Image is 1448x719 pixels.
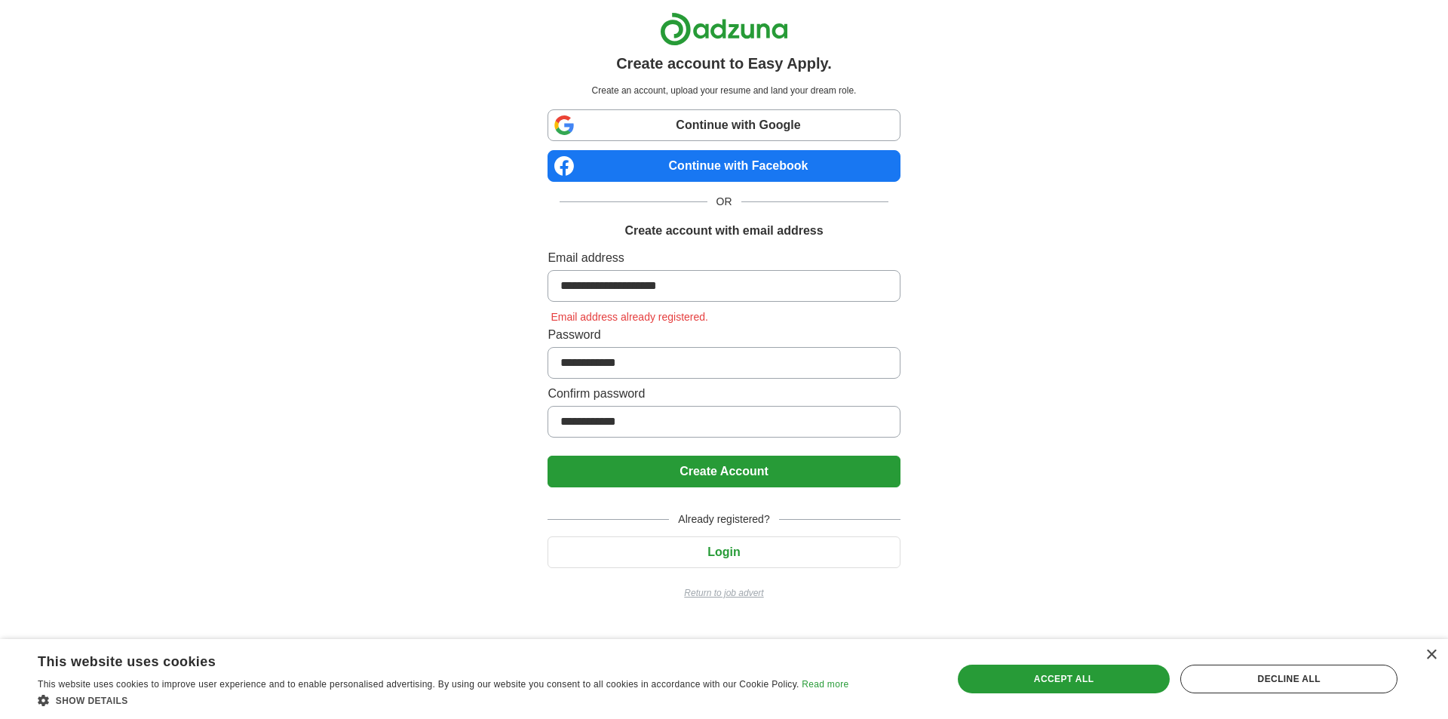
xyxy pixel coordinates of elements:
span: Show details [56,696,128,706]
div: Show details [38,693,848,708]
span: Already registered? [669,512,778,527]
label: Password [548,326,900,344]
span: This website uses cookies to improve user experience and to enable personalised advertising. By u... [38,679,799,690]
button: Login [548,536,900,568]
div: Decline all [1180,665,1397,693]
button: Create Account [548,456,900,487]
span: Email address already registered. [548,311,711,323]
img: Adzuna logo [660,12,788,46]
label: Email address [548,249,900,267]
a: Read more, opens a new window [802,679,848,690]
a: Login [548,545,900,558]
label: Confirm password [548,385,900,403]
a: Return to job advert [548,586,900,600]
h1: Create account to Easy Apply. [616,52,832,75]
h1: Create account with email address [624,222,823,240]
p: Create an account, upload your resume and land your dream role. [551,84,897,97]
a: Continue with Facebook [548,150,900,182]
a: Continue with Google [548,109,900,141]
div: Close [1425,650,1437,661]
div: Accept all [958,665,1170,693]
div: This website uses cookies [38,648,811,671]
span: OR [707,194,741,210]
